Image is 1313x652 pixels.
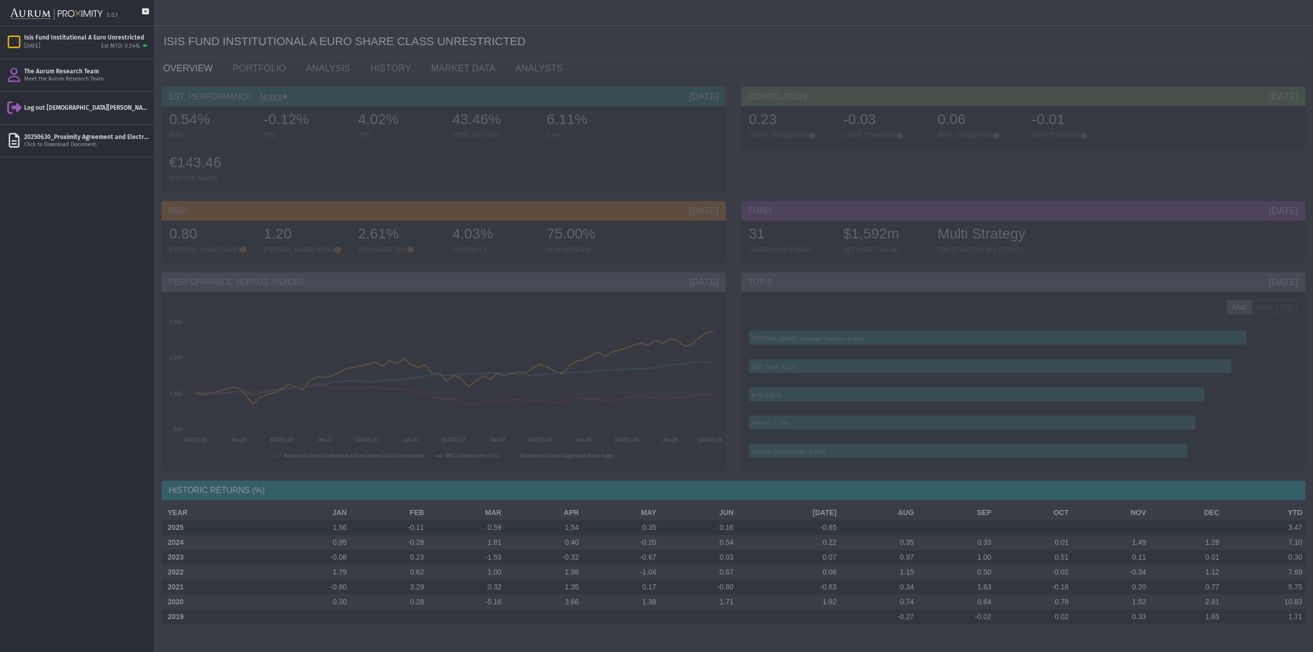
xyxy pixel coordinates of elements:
[1072,550,1149,565] td: 0.11
[350,580,427,595] td: 3.29
[162,565,272,580] th: 2022
[659,595,737,609] td: 1.71
[423,58,507,78] a: MARKET DATA
[1222,565,1305,580] td: 7.69
[24,67,150,75] div: The Aurum Research Team
[582,565,660,580] td: -1.04
[24,133,150,141] div: 20250630_Proximity Agreement and Electronic Access Agreement (Signed).pdf
[350,520,427,535] td: -0.11
[843,110,927,131] div: -0.03
[505,535,582,550] td: 0.40
[994,565,1072,580] td: -0.02
[582,550,660,565] td: -0.67
[1072,580,1149,595] td: 0.20
[442,437,466,443] text: [DATE]-22
[840,505,917,520] th: AUG
[843,246,927,254] div: NET ASSET VALUE
[1227,300,1251,314] label: Alloc
[162,505,272,520] th: YEAR
[169,131,253,140] div: MTD
[162,201,726,221] div: RISK
[1072,535,1149,550] td: 1.49
[272,595,350,609] td: 0.30
[264,246,348,254] div: [PERSON_NAME] RATIO
[689,276,719,288] div: [DATE]
[741,272,1305,292] div: TOP 5
[298,58,363,78] a: ANALYSIS
[1149,565,1222,580] td: 1.12
[751,364,798,370] text: QRT Torus: 6.22%
[938,224,1025,246] div: Multi Strategy
[162,520,272,535] th: 2025
[358,131,442,140] div: YTD
[356,437,380,443] text: [DATE]-21
[350,565,427,580] td: 0.62
[272,580,350,595] td: -0.80
[169,174,253,183] div: NAV PER SHARE
[1222,535,1305,550] td: 7.10
[749,131,833,140] div: CORR. TO EQUITIES
[1222,580,1305,595] td: 5.75
[169,111,210,127] span: 0.54%
[749,224,833,246] div: 31
[24,43,41,50] div: [DATE]
[615,437,639,443] text: [DATE]-24
[741,87,1305,106] div: CORRELATION
[403,437,419,443] text: Jan-22
[162,580,272,595] th: 2021
[840,565,917,580] td: 1.15
[505,565,582,580] td: 1.98
[840,609,917,624] td: -0.27
[699,437,723,443] text: [DATE]-25
[10,3,103,26] img: Aurum-Proximity%20white.svg
[751,448,826,455] text: Walleye Opportunities: 5.65%
[505,580,582,595] td: 1.35
[659,565,737,580] td: 0.67
[582,520,660,535] td: 0.35
[169,320,182,325] text: 2 000
[1032,131,1116,140] div: BETA TO BONDS
[1149,505,1222,520] th: DEC
[917,565,994,580] td: 0.50
[317,437,333,443] text: Jan-21
[737,580,840,595] td: -0.63
[1072,565,1149,580] td: -0.34
[659,505,737,520] th: JUN
[358,110,442,131] div: 4.02%
[24,33,150,42] div: Isis Fund Institutional A Euro Unrestricted
[24,75,150,83] div: Meet the Aurum Research Team
[994,550,1072,565] td: 0.51
[547,224,631,246] div: 75.00%
[1149,609,1222,624] td: 1.65
[1277,300,1297,314] label: Ret
[737,505,840,520] th: [DATE]
[507,58,575,78] a: ANALYSTS
[162,550,272,565] th: 2023
[1269,276,1298,288] div: [DATE]
[427,565,505,580] td: 1.00
[840,535,917,550] td: 0.35
[749,111,777,127] span: 0.23
[994,595,1072,609] td: 0.78
[270,437,293,443] text: [DATE]-20
[737,595,840,609] td: 1.92
[350,505,427,520] th: FEB
[162,272,726,292] div: PERFORMANCE VERSUS INDICES
[252,91,287,103] div: Notice
[225,58,299,78] a: PORTFOLIO
[994,535,1072,550] td: 0.01
[164,26,1305,58] div: ISIS FUND INSTITUTIONAL A EURO SHARE CLASS UNRESTRICTED
[1149,550,1222,565] td: 0.01
[427,550,505,565] td: -1.53
[751,335,864,342] text: [PERSON_NAME] Strategic Partners: 6.41%
[917,580,994,595] td: 1.63
[1222,505,1305,520] th: YTD
[751,392,781,398] text: M O: 5.87%
[737,520,840,535] td: -0.65
[917,595,994,609] td: 0.64
[521,453,614,459] text: Bloomberg Global Aggregate Bond Index
[452,224,536,246] div: 4.03%
[452,131,536,140] div: TOTAL RETURN
[169,355,182,361] text: 1 500
[659,520,737,535] td: 0.16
